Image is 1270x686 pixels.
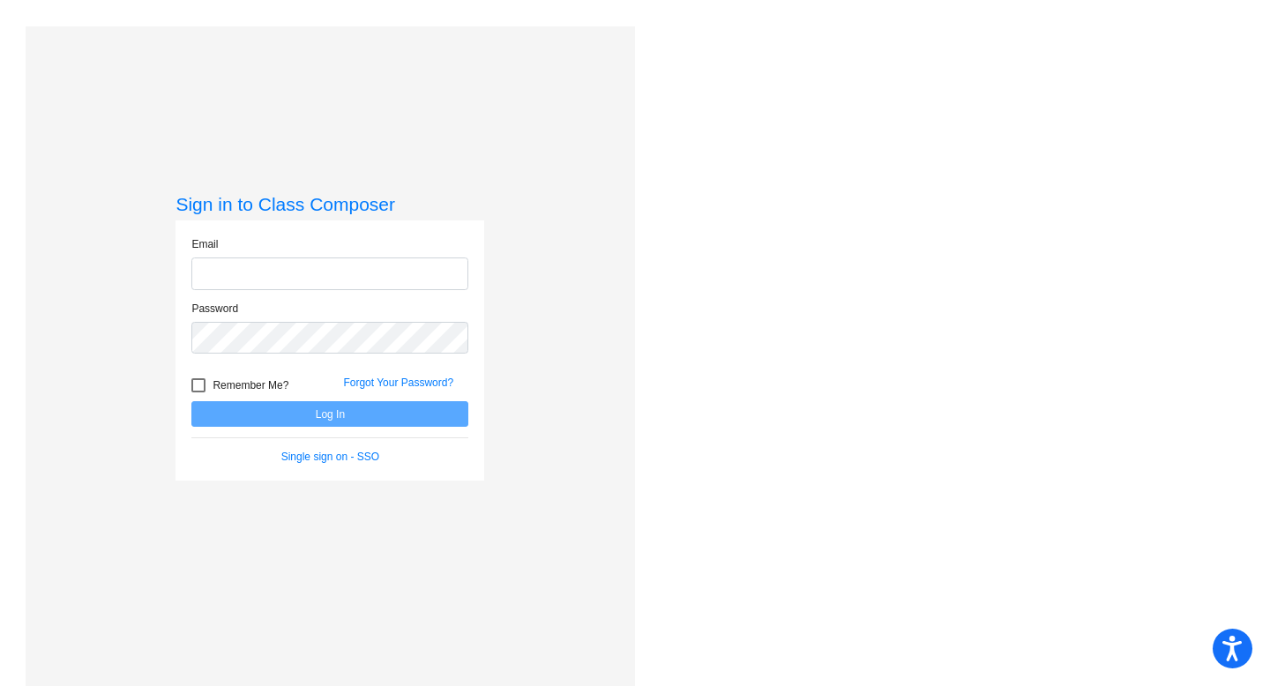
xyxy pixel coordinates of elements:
a: Single sign on - SSO [281,451,379,463]
h3: Sign in to Class Composer [176,193,484,215]
a: Forgot Your Password? [343,377,453,389]
label: Email [191,236,218,252]
button: Log In [191,401,468,427]
label: Password [191,301,238,317]
span: Remember Me? [213,375,288,396]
